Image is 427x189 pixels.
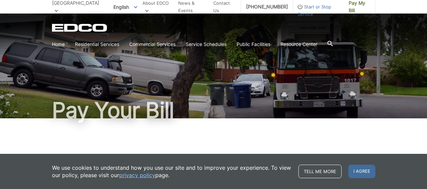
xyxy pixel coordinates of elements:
a: privacy policy [119,171,155,179]
a: Service Schedules [186,41,226,48]
h1: Pay Your Bill [52,152,375,164]
a: Public Facilities [237,41,270,48]
h1: Pay Your Bill [52,99,375,121]
a: EDCD logo. Return to the homepage. [52,24,108,32]
a: Home [52,41,65,48]
a: Commercial Services [129,41,176,48]
span: I agree [348,165,375,178]
a: Resource Center [281,41,317,48]
p: We use cookies to understand how you use our site and to improve your experience. To view our pol... [52,164,292,179]
a: Residential Services [75,41,119,48]
a: Tell me more [298,165,342,178]
span: English [108,1,142,13]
